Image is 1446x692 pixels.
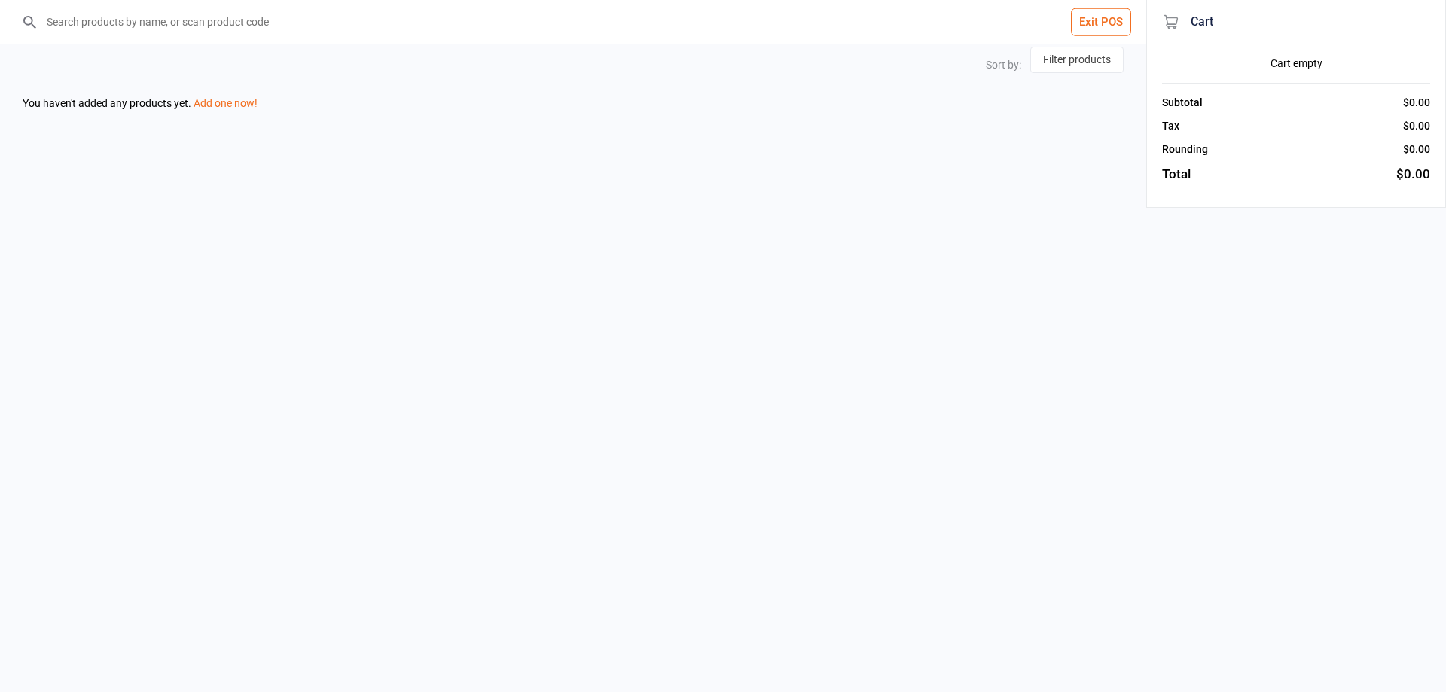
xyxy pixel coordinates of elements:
div: $0.00 [1403,118,1430,134]
div: Cart empty [1162,56,1430,72]
div: $0.00 [1403,142,1430,157]
div: Subtotal [1162,95,1203,111]
label: Sort by: [986,59,1021,71]
div: Rounding [1162,142,1208,157]
div: You haven't added any products yet. [23,96,1124,111]
a: Add one now! [194,97,258,109]
div: Total [1162,165,1191,184]
div: $0.00 [1396,165,1430,184]
div: $0.00 [1403,95,1430,111]
button: Filter products [1030,47,1124,73]
button: Exit POS [1071,8,1131,36]
div: Tax [1162,118,1179,134]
